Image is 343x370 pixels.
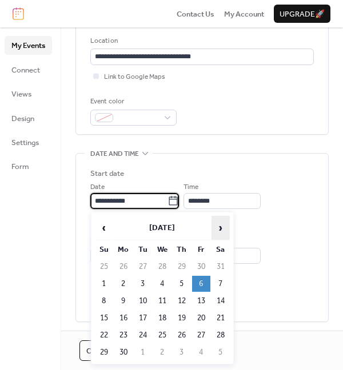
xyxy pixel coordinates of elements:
[212,327,230,343] td: 28
[11,89,31,100] span: Views
[192,327,210,343] td: 27
[79,340,123,361] button: Cancel
[90,168,124,179] div: Start date
[86,345,116,357] span: Cancel
[153,310,171,326] td: 18
[104,71,165,83] span: Link to Google Maps
[184,182,198,193] span: Time
[212,276,230,292] td: 7
[192,242,210,258] th: Fr
[134,327,152,343] td: 24
[153,293,171,309] td: 11
[212,310,230,326] td: 21
[13,7,24,20] img: logo
[177,9,214,20] span: Contact Us
[114,242,133,258] th: Mo
[212,293,230,309] td: 14
[173,344,191,360] td: 3
[173,242,191,258] th: Th
[90,96,174,107] div: Event color
[212,259,230,275] td: 31
[114,310,133,326] td: 16
[90,35,312,47] div: Location
[90,148,139,160] span: Date and time
[134,310,152,326] td: 17
[173,276,191,292] td: 5
[95,276,113,292] td: 1
[5,85,52,103] a: Views
[5,61,52,79] a: Connect
[114,327,133,343] td: 23
[134,344,152,360] td: 1
[90,182,105,193] span: Date
[95,216,113,239] span: ‹
[5,133,52,151] a: Settings
[274,5,330,23] button: Upgrade🚀
[11,40,45,51] span: My Events
[177,8,214,19] a: Contact Us
[224,9,264,20] span: My Account
[11,65,40,76] span: Connect
[114,344,133,360] td: 30
[192,310,210,326] td: 20
[95,242,113,258] th: Su
[153,344,171,360] td: 2
[212,242,230,258] th: Sa
[95,344,113,360] td: 29
[153,327,171,343] td: 25
[192,344,210,360] td: 4
[5,109,52,127] a: Design
[114,259,133,275] td: 26
[95,293,113,309] td: 8
[114,276,133,292] td: 2
[11,161,29,172] span: Form
[114,293,133,309] td: 9
[134,293,152,309] td: 10
[95,259,113,275] td: 25
[95,327,113,343] td: 22
[134,276,152,292] td: 3
[192,293,210,309] td: 13
[11,137,39,148] span: Settings
[212,216,229,239] span: ›
[212,344,230,360] td: 5
[192,259,210,275] td: 30
[5,36,52,54] a: My Events
[153,259,171,275] td: 28
[11,113,34,124] span: Design
[153,276,171,292] td: 4
[224,8,264,19] a: My Account
[192,276,210,292] td: 6
[153,242,171,258] th: We
[280,9,325,20] span: Upgrade 🚀
[134,259,152,275] td: 27
[173,293,191,309] td: 12
[134,242,152,258] th: Tu
[114,216,210,240] th: [DATE]
[173,310,191,326] td: 19
[173,327,191,343] td: 26
[5,157,52,175] a: Form
[95,310,113,326] td: 15
[173,259,191,275] td: 29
